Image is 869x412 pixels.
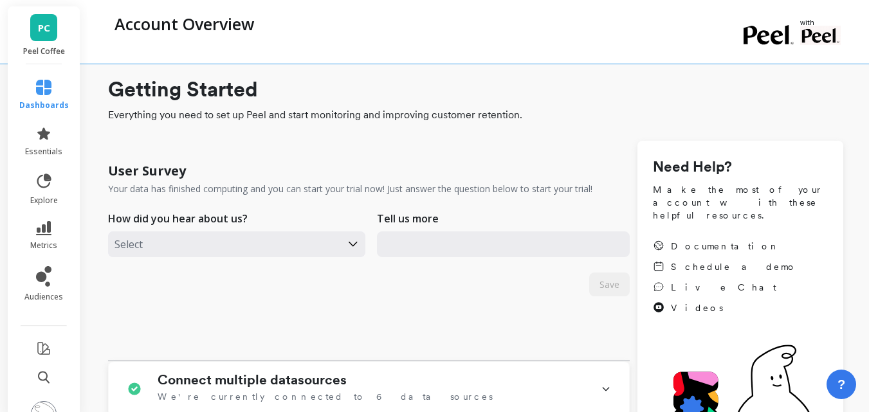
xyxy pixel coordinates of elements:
p: Account Overview [114,13,254,35]
a: Documentation [653,240,797,253]
span: explore [30,195,58,206]
span: Everything you need to set up Peel and start monitoring and improving customer retention. [108,107,843,123]
p: Tell us more [377,211,439,226]
h1: Connect multiple datasources [158,372,347,388]
p: Your data has finished computing and you can start your trial now! Just answer the question below... [108,183,592,195]
a: Schedule a demo [653,260,797,273]
span: essentials [25,147,62,157]
span: PC [38,21,50,35]
span: Documentation [671,240,780,253]
span: dashboards [19,100,69,111]
p: How did you hear about us? [108,211,248,226]
h1: Getting Started [108,74,843,105]
button: ? [827,370,856,399]
h1: User Survey [108,162,186,180]
span: ? [837,375,845,393]
span: audiences [24,292,63,302]
p: with [800,19,841,26]
a: Videos [653,301,797,314]
p: Peel Coffee [21,46,68,57]
span: Live Chat [671,281,776,294]
span: We're currently connected to 6 data sources [158,390,493,403]
span: metrics [30,240,57,251]
h1: Need Help? [653,156,828,178]
img: partner logo [800,26,841,45]
span: Videos [671,301,723,314]
span: Make the most of your account with these helpful resources. [653,183,828,222]
span: Schedule a demo [671,260,797,273]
